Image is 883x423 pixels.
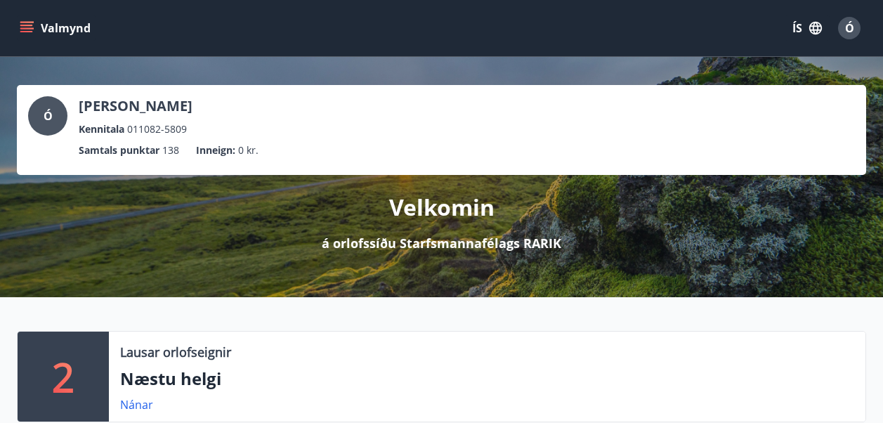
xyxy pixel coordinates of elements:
[17,15,96,41] button: menu
[120,343,231,361] p: Lausar orlofseignir
[79,122,124,137] p: Kennitala
[322,234,561,252] p: á orlofssíðu Starfsmannafélags RARIK
[120,397,153,412] a: Nánar
[120,367,854,391] p: Næstu helgi
[52,350,74,403] p: 2
[162,143,179,158] span: 138
[196,143,235,158] p: Inneign :
[389,192,495,223] p: Velkomin
[832,11,866,45] button: Ó
[845,20,854,36] span: Ó
[127,122,187,137] span: 011082-5809
[238,143,259,158] span: 0 kr.
[79,143,159,158] p: Samtals punktar
[44,108,53,124] span: Ó
[785,15,830,41] button: ÍS
[79,96,192,116] p: [PERSON_NAME]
